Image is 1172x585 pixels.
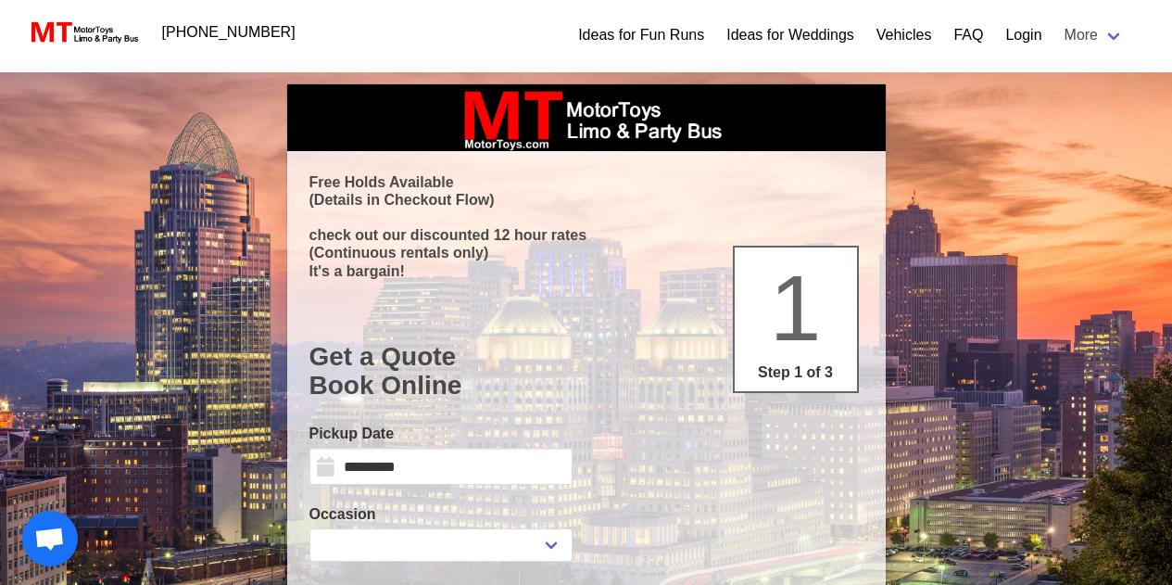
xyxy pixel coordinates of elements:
[151,14,307,51] a: [PHONE_NUMBER]
[309,503,573,526] label: Occasion
[1053,17,1135,54] a: More
[770,256,822,360] span: 1
[953,24,983,46] a: FAQ
[726,24,854,46] a: Ideas for Weddings
[578,24,704,46] a: Ideas for Fun Runs
[309,191,863,209] p: (Details in Checkout Flow)
[876,24,932,46] a: Vehicles
[309,226,863,244] p: check out our discounted 12 hour rates
[309,244,863,261] p: (Continuous rentals only)
[309,262,863,280] p: It's a bargain!
[22,511,78,566] div: Open chat
[309,173,863,191] p: Free Holds Available
[309,342,863,401] h1: Get a Quote Book Online
[309,423,573,445] label: Pickup Date
[742,362,850,384] p: Step 1 of 3
[26,19,140,45] img: MotorToys Logo
[1005,24,1041,46] a: Login
[447,84,725,151] img: box_logo_brand.jpeg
